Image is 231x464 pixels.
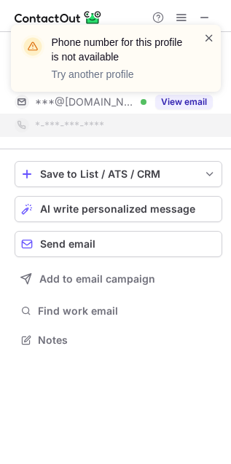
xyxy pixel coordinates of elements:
[21,35,44,58] img: warning
[40,203,195,215] span: AI write personalized message
[40,168,197,180] div: Save to List / ATS / CRM
[38,304,216,318] span: Find work email
[38,334,216,347] span: Notes
[15,231,222,257] button: Send email
[39,273,155,285] span: Add to email campaign
[40,238,95,250] span: Send email
[15,301,222,321] button: Find work email
[15,9,102,26] img: ContactOut v5.3.10
[15,161,222,187] button: save-profile-one-click
[52,35,186,64] header: Phone number for this profile is not available
[15,266,222,292] button: Add to email campaign
[15,196,222,222] button: AI write personalized message
[15,330,222,350] button: Notes
[52,67,186,82] p: Try another profile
